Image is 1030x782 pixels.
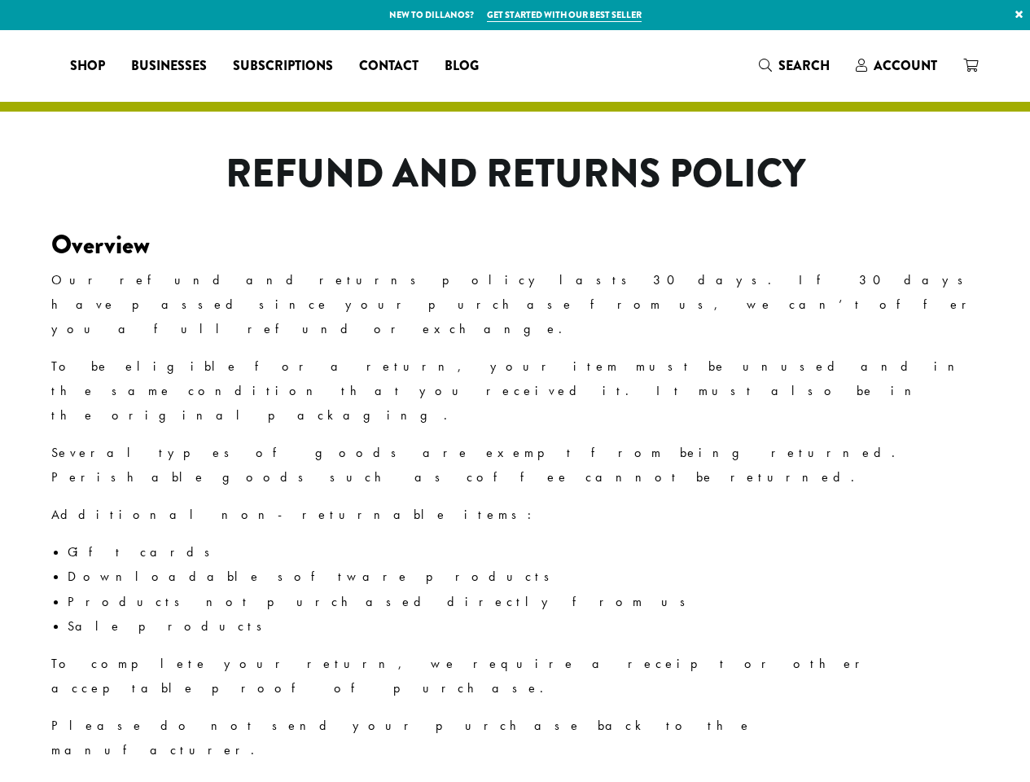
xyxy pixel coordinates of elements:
[359,56,419,77] span: Contact
[70,56,105,77] span: Shop
[68,590,980,614] li: Products not purchased directly from us
[487,8,642,22] a: Get started with our best seller
[51,714,980,762] p: Please do not send your purchase back to the manufacturer.
[68,540,980,565] li: Gift cards
[51,652,980,701] p: To complete your return, we require a receipt or other acceptable proof of purchase.
[746,52,843,79] a: Search
[445,56,479,77] span: Blog
[51,268,980,341] p: Our refund and returns policy lasts 30 days. If 30 days have passed since your purchase from us, ...
[68,614,980,639] li: Sale products
[51,230,980,261] h3: Overview
[57,53,118,79] a: Shop
[68,565,980,589] li: Downloadable software products
[874,56,937,75] span: Account
[51,354,980,428] p: To be eligible for a return, your item must be unused and in the same condition that you received...
[778,56,830,75] span: Search
[131,56,207,77] span: Businesses
[51,503,980,527] p: Additional non-returnable items:
[51,441,980,490] p: Several types of goods are exempt from being returned. Perishable goods such as coffee cannot be ...
[167,151,863,198] h1: Refund and Returns Policy
[233,56,333,77] span: Subscriptions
